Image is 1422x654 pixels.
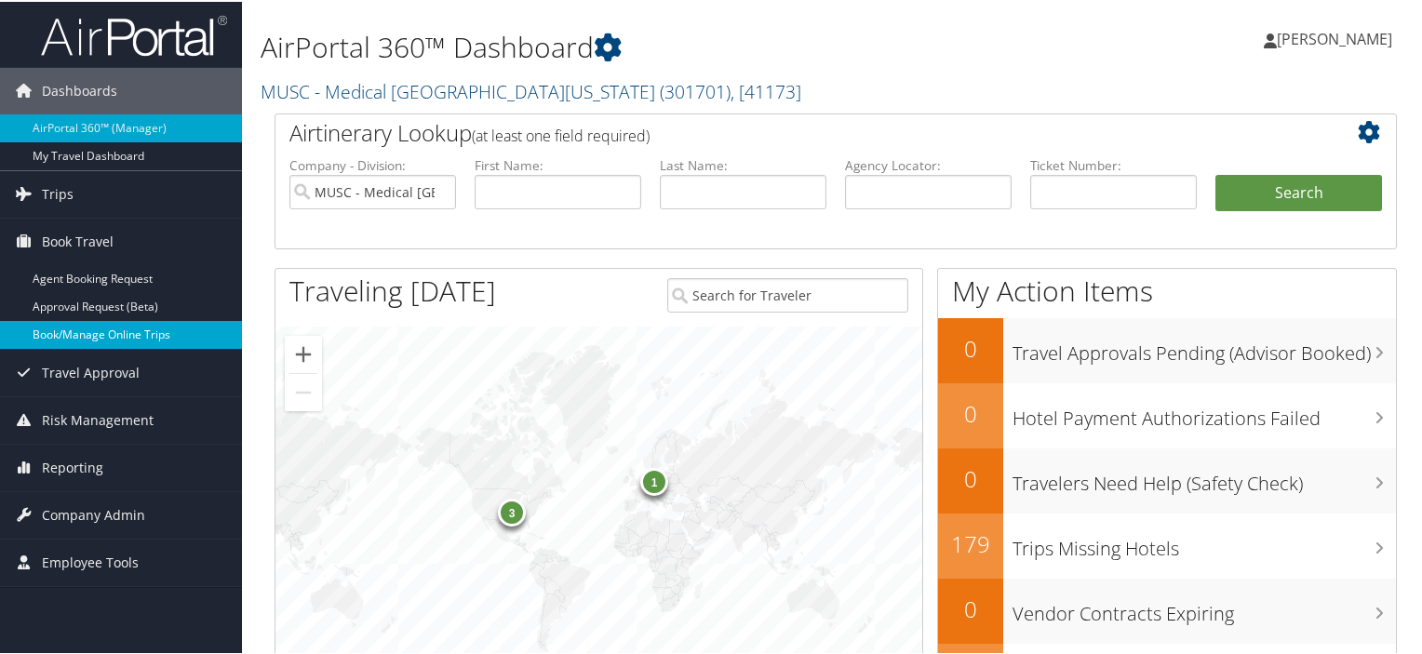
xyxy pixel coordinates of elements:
label: Ticket Number: [1030,154,1197,173]
h2: 0 [938,461,1003,493]
h3: Trips Missing Hotels [1013,525,1396,560]
h3: Vendor Contracts Expiring [1013,590,1396,625]
h2: 179 [938,527,1003,558]
label: Agency Locator: [845,154,1012,173]
a: 0Hotel Payment Authorizations Failed [938,381,1396,447]
h1: Traveling [DATE] [289,270,496,309]
a: MUSC - Medical [GEOGRAPHIC_DATA][US_STATE] [261,77,801,102]
span: Employee Tools [42,538,139,584]
h3: Hotel Payment Authorizations Failed [1013,394,1396,430]
a: [PERSON_NAME] [1264,9,1411,65]
img: airportal-logo.png [41,12,227,56]
h1: My Action Items [938,270,1396,309]
h2: 0 [938,396,1003,428]
button: Zoom out [285,372,322,409]
label: Last Name: [660,154,826,173]
span: Dashboards [42,66,117,113]
span: Risk Management [42,395,154,442]
span: Company Admin [42,490,145,537]
input: Search for Traveler [667,276,909,311]
span: Travel Approval [42,348,140,394]
h2: 0 [938,592,1003,623]
h2: Airtinerary Lookup [289,115,1289,147]
h3: Travel Approvals Pending (Advisor Booked) [1013,329,1396,365]
span: Trips [42,169,74,216]
button: Zoom in [285,334,322,371]
span: Book Travel [42,217,114,263]
span: , [ 41173 ] [731,77,801,102]
label: First Name: [475,154,641,173]
h3: Travelers Need Help (Safety Check) [1013,460,1396,495]
span: Reporting [42,443,103,489]
a: 0Travelers Need Help (Safety Check) [938,447,1396,512]
div: 1 [640,466,668,494]
h1: AirPortal 360™ Dashboard [261,26,1027,65]
h2: 0 [938,331,1003,363]
button: Search [1215,173,1382,210]
span: (at least one field required) [472,124,650,144]
div: 3 [498,497,526,525]
span: ( 301701 ) [660,77,731,102]
span: [PERSON_NAME] [1277,27,1392,47]
a: 0Vendor Contracts Expiring [938,577,1396,642]
a: 0Travel Approvals Pending (Advisor Booked) [938,316,1396,381]
a: 179Trips Missing Hotels [938,512,1396,577]
label: Company - Division: [289,154,456,173]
